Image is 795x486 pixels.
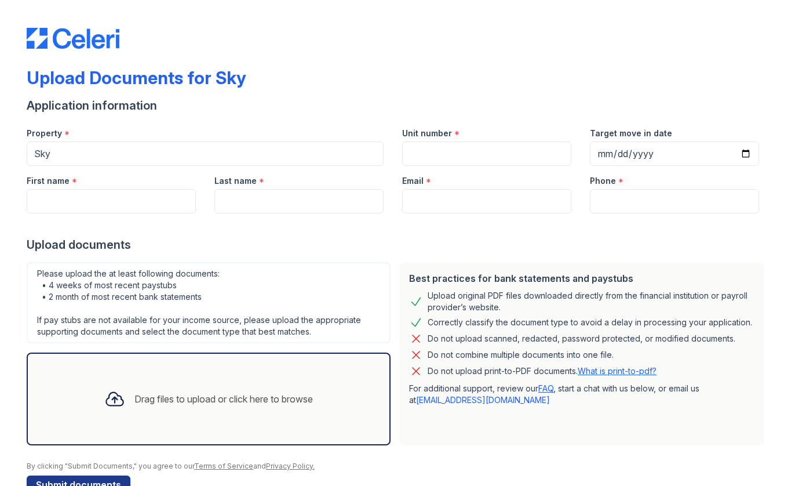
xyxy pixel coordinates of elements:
p: Do not upload print-to-PDF documents. [428,365,657,377]
a: What is print-to-pdf? [578,366,657,376]
a: [EMAIL_ADDRESS][DOMAIN_NAME] [416,395,550,405]
label: Email [402,175,424,187]
div: Upload original PDF files downloaded directly from the financial institution or payroll provider’... [428,290,754,313]
div: Upload documents [27,237,768,253]
label: First name [27,175,70,187]
img: CE_Logo_Blue-a8612792a0a2168367f1c8372b55b34899dd931a85d93a1a3d3e32e68fde9ad4.png [27,28,119,49]
div: Best practices for bank statements and paystubs [409,271,754,285]
div: Do not upload scanned, redacted, password protected, or modified documents. [428,332,735,346]
div: Do not combine multiple documents into one file. [428,348,614,362]
label: Last name [214,175,257,187]
label: Target move in date [590,128,672,139]
a: Privacy Policy. [266,462,315,470]
div: Application information [27,97,768,114]
label: Phone [590,175,616,187]
div: Please upload the at least following documents: • 4 weeks of most recent paystubs • 2 month of mo... [27,262,391,343]
div: Correctly classify the document type to avoid a delay in processing your application. [428,315,752,329]
p: For additional support, review our , start a chat with us below, or email us at [409,383,754,406]
label: Property [27,128,62,139]
div: By clicking "Submit Documents," you agree to our and [27,462,768,471]
div: Drag files to upload or click here to browse [134,392,313,406]
a: Terms of Service [194,462,253,470]
div: Upload Documents for Sky [27,67,246,88]
label: Unit number [402,128,452,139]
a: FAQ [538,383,553,393]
